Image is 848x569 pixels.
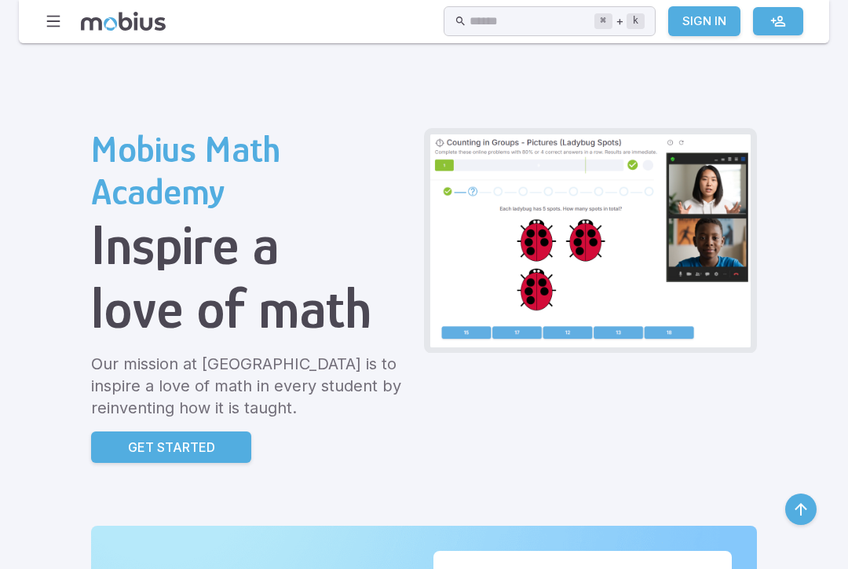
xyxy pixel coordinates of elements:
[91,431,251,463] a: Get Started
[627,13,645,29] kbd: k
[430,134,751,347] img: Grade 2 Class
[91,213,411,277] h1: Inspire a
[594,12,645,31] div: +
[594,13,612,29] kbd: ⌘
[91,128,411,213] h2: Mobius Math Academy
[91,353,411,419] p: Our mission at [GEOGRAPHIC_DATA] is to inspire a love of math in every student by reinventing how...
[91,277,411,340] h1: love of math
[128,438,215,457] p: Get Started
[668,6,740,36] a: Sign In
